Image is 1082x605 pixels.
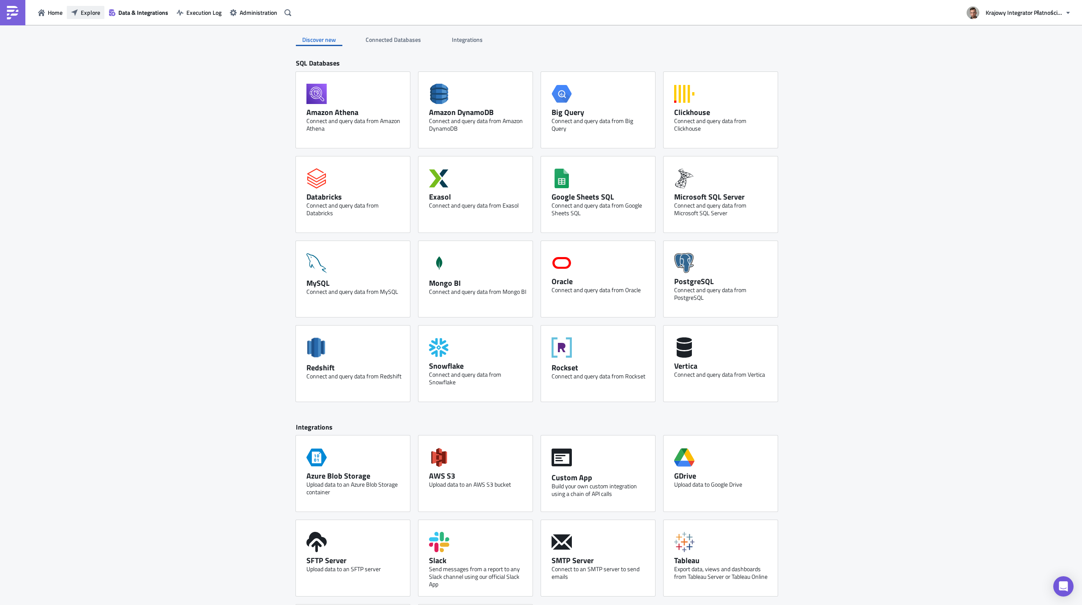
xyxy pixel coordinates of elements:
[674,117,771,132] div: Connect and query data from Clickhouse
[674,192,771,202] div: Microsoft SQL Server
[429,107,526,117] div: Amazon DynamoDB
[429,192,526,202] div: Exasol
[966,5,980,20] img: Avatar
[674,481,771,488] div: Upload data to Google Drive
[48,8,63,17] span: Home
[226,6,281,19] button: Administration
[306,565,404,573] div: Upload data to an SFTP server
[452,35,484,44] span: Integrations
[674,556,771,565] div: Tableau
[1053,576,1074,597] div: Open Intercom Messenger
[429,371,526,386] div: Connect and query data from Snowflake
[34,6,67,19] button: Home
[674,565,771,580] div: Export data, views and dashboards from Tableau Server or Tableau Online
[429,278,526,288] div: Mongo BI
[429,565,526,588] div: Send messages from a report to any Slack channel using our official Slack App
[172,6,226,19] button: Execution Log
[429,556,526,565] div: Slack
[296,423,786,436] div: Integrations
[306,278,404,288] div: MySQL
[240,8,277,17] span: Administration
[552,473,649,482] div: Custom App
[552,276,649,286] div: Oracle
[306,481,404,496] div: Upload data to an Azure Blob Storage container
[306,372,404,380] div: Connect and query data from Redshift
[296,59,786,72] div: SQL Databases
[552,286,649,294] div: Connect and query data from Oracle
[306,363,404,372] div: Redshift
[552,192,649,202] div: Google Sheets SQL
[81,8,100,17] span: Explore
[552,117,649,132] div: Connect and query data from Big Query
[306,288,404,296] div: Connect and query data from MySQL
[306,471,404,481] div: Azure Blob Storage
[429,481,526,488] div: Upload data to an AWS S3 bucket
[104,6,172,19] button: Data & Integrations
[429,361,526,371] div: Snowflake
[306,556,404,565] div: SFTP Server
[306,117,404,132] div: Connect and query data from Amazon Athena
[67,6,104,19] button: Explore
[306,202,404,217] div: Connect and query data from Databricks
[674,371,771,378] div: Connect and query data from Vertica
[674,202,771,217] div: Connect and query data from Microsoft SQL Server
[366,35,422,44] span: Connected Databases
[429,202,526,209] div: Connect and query data from Exasol
[674,361,771,371] div: Vertica
[674,276,771,286] div: PostgreSQL
[962,3,1076,22] button: Krajowy Integrator Płatności S.A.
[429,288,526,296] div: Connect and query data from Mongo BI
[552,565,649,580] div: Connect to an SMTP server to send emails
[552,482,649,498] div: Build your own custom integration using a chain of API calls
[6,6,19,19] img: PushMetrics
[552,372,649,380] div: Connect and query data from Rockset
[429,117,526,132] div: Connect and query data from Amazon DynamoDB
[552,202,649,217] div: Connect and query data from Google Sheets SQL
[306,192,404,202] div: Databricks
[552,556,649,565] div: SMTP Server
[118,8,168,17] span: Data & Integrations
[674,471,771,481] div: GDrive
[986,8,1062,17] span: Krajowy Integrator Płatności S.A.
[674,286,771,301] div: Connect and query data from PostgreSQL
[674,107,771,117] div: Clickhouse
[296,33,342,46] div: Discover new
[429,471,526,481] div: AWS S3
[552,107,649,117] div: Big Query
[552,363,649,372] div: Rockset
[306,107,404,117] div: Amazon Athena
[186,8,221,17] span: Execution Log
[306,444,327,471] span: Azure Storage Blob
